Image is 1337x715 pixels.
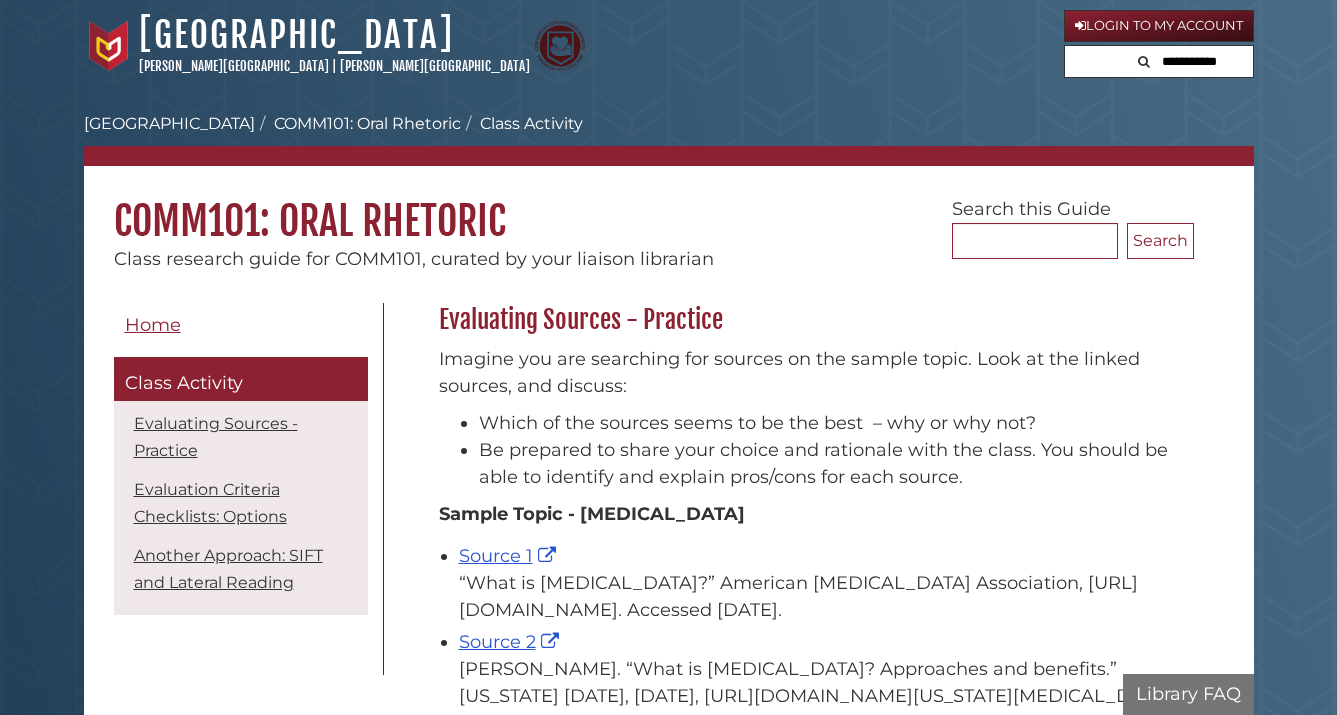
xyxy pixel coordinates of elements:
[439,503,745,525] strong: Sample Topic - [MEDICAL_DATA]
[479,437,1184,491] li: Be prepared to share your choice and rationale with the class. You should be able to identify and...
[535,21,585,71] img: Calvin Theological Seminary
[139,58,329,74] a: [PERSON_NAME][GEOGRAPHIC_DATA]
[84,114,255,133] a: [GEOGRAPHIC_DATA]
[139,13,454,57] a: [GEOGRAPHIC_DATA]
[461,112,583,136] li: Class Activity
[84,21,134,71] img: Calvin University
[340,58,530,74] a: [PERSON_NAME][GEOGRAPHIC_DATA]
[459,570,1184,624] div: “What is [MEDICAL_DATA]?” American [MEDICAL_DATA] Association, [URL][DOMAIN_NAME]. Accessed [DATE].
[84,112,1254,166] nav: breadcrumb
[332,58,337,74] span: |
[1064,10,1254,42] a: Login to My Account
[84,166,1254,246] h1: COMM101: Oral Rhetoric
[1123,674,1254,715] button: Library FAQ
[459,631,564,653] a: Source 2
[1132,46,1156,73] button: Search
[274,114,461,133] a: COMM101: Oral Rhetoric
[459,545,561,567] a: Source 1
[114,357,368,401] a: Class Activity
[125,372,243,394] span: Class Activity
[114,303,368,625] div: Guide Pages
[114,248,714,270] span: Class research guide for COMM101, curated by your liaison librarian
[114,303,368,348] a: Home
[479,410,1184,437] li: Which of the sources seems to be the best – why or why not?
[1127,223,1194,259] button: Search
[1138,55,1150,68] i: Search
[134,480,287,526] a: Evaluation Criteria Checklists: Options
[134,414,298,460] a: Evaluating Sources - Practice
[125,314,181,336] span: Home
[134,546,323,592] a: Another Approach: SIFT and Lateral Reading
[429,304,1194,336] h2: Evaluating Sources - Practice
[439,346,1184,400] p: Imagine you are searching for sources on the sample topic. Look at the linked sources, and discuss:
